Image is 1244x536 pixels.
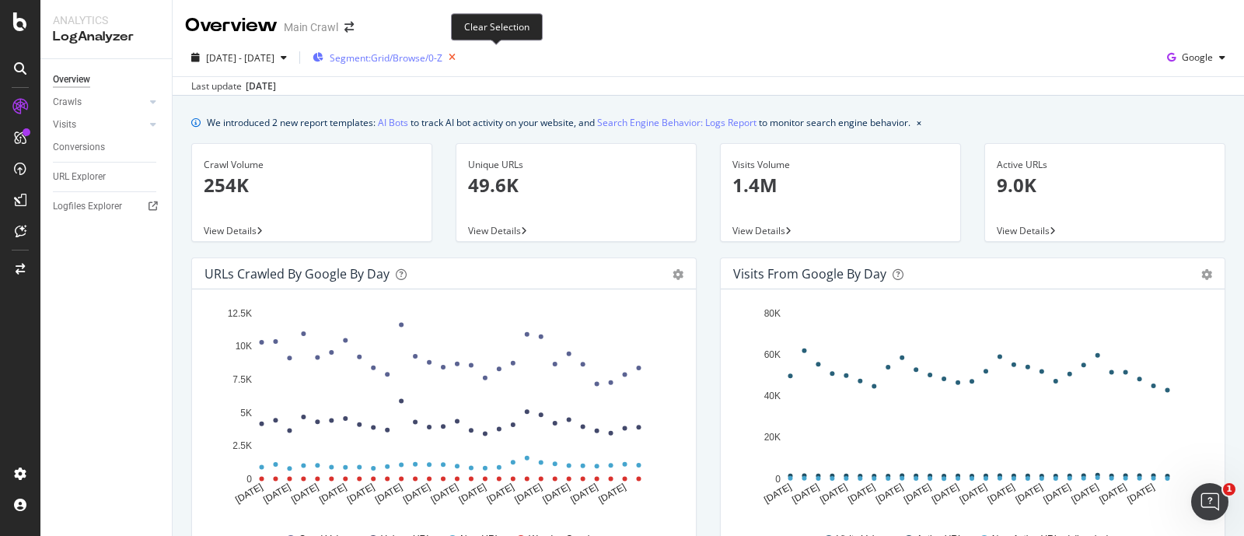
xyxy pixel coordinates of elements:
text: [DATE] [317,482,348,506]
div: We introduced 2 new report templates: to track AI bot activity on your website, and to monitor se... [207,114,910,131]
span: [DATE] - [DATE] [206,51,274,65]
div: URL Explorer [53,169,106,185]
a: Search Engine Behavior: Logs Report [597,114,757,131]
button: [DATE] - [DATE] [185,45,293,70]
button: close banner [913,111,925,134]
text: 10K [236,342,252,352]
text: [DATE] [373,482,404,506]
text: 80K [764,308,781,319]
div: info banner [191,114,1225,131]
text: [DATE] [958,482,989,506]
div: Overview [185,12,278,39]
text: [DATE] [429,482,460,506]
div: Analytics [53,12,159,28]
svg: A chart. [733,302,1205,518]
a: Crawls [53,94,145,110]
div: Main Crawl [284,19,338,35]
div: [DATE] [246,79,276,93]
div: arrow-right-arrow-left [344,22,354,33]
text: 0 [775,474,781,485]
span: View Details [732,224,785,237]
div: LogAnalyzer [53,28,159,46]
iframe: Intercom live chat [1191,483,1228,520]
button: Segment:Grid/Browse/0-Z [306,45,462,70]
a: AI Bots [378,114,408,131]
text: [DATE] [930,482,961,506]
text: [DATE] [846,482,877,506]
text: [DATE] [568,482,599,506]
text: [DATE] [790,482,821,506]
text: [DATE] [541,482,572,506]
div: Visits Volume [732,158,949,172]
text: [DATE] [289,482,320,506]
text: [DATE] [1042,482,1073,506]
text: [DATE] [485,482,516,506]
div: Active URLs [997,158,1213,172]
text: 5K [240,408,252,419]
div: Crawl Volume [204,158,420,172]
text: [DATE] [986,482,1017,506]
p: 49.6K [468,172,684,198]
svg: A chart. [204,302,676,518]
a: URL Explorer [53,169,161,185]
a: Overview [53,72,161,88]
div: Logfiles Explorer [53,198,122,215]
div: Visits [53,117,76,133]
text: [DATE] [513,482,544,506]
div: gear [1201,269,1212,280]
text: [DATE] [1014,482,1045,506]
text: 7.5K [232,374,252,385]
div: gear [673,269,683,280]
text: 2.5K [232,440,252,451]
text: [DATE] [1125,482,1156,506]
text: [DATE] [261,482,292,506]
span: View Details [468,224,521,237]
text: 12.5K [228,308,252,319]
text: [DATE] [233,482,264,506]
span: View Details [204,224,257,237]
text: [DATE] [874,482,905,506]
span: Segment: Grid/Browse/0-Z [330,51,442,65]
p: 1.4M [732,172,949,198]
text: 20K [764,433,781,443]
a: Visits [53,117,145,133]
button: Google [1161,45,1232,70]
text: 60K [764,349,781,360]
text: [DATE] [818,482,849,506]
text: [DATE] [596,482,627,506]
text: [DATE] [401,482,432,506]
text: [DATE] [1097,482,1128,506]
text: 40K [764,391,781,401]
text: [DATE] [902,482,933,506]
p: 254K [204,172,420,198]
text: [DATE] [762,482,793,506]
text: [DATE] [345,482,376,506]
a: Conversions [53,139,161,156]
div: Overview [53,72,90,88]
div: Crawls [53,94,82,110]
div: Conversions [53,139,105,156]
div: Last update [191,79,276,93]
a: Logfiles Explorer [53,198,161,215]
div: Visits from Google by day [733,266,886,282]
text: 0 [246,474,252,485]
span: Google [1182,51,1213,64]
span: View Details [997,224,1050,237]
div: Unique URLs [468,158,684,172]
span: 1 [1223,483,1235,496]
text: [DATE] [1070,482,1101,506]
p: 9.0K [997,172,1213,198]
div: Clear Selection [451,13,543,40]
div: URLs Crawled by Google by day [204,266,390,282]
text: [DATE] [457,482,488,506]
